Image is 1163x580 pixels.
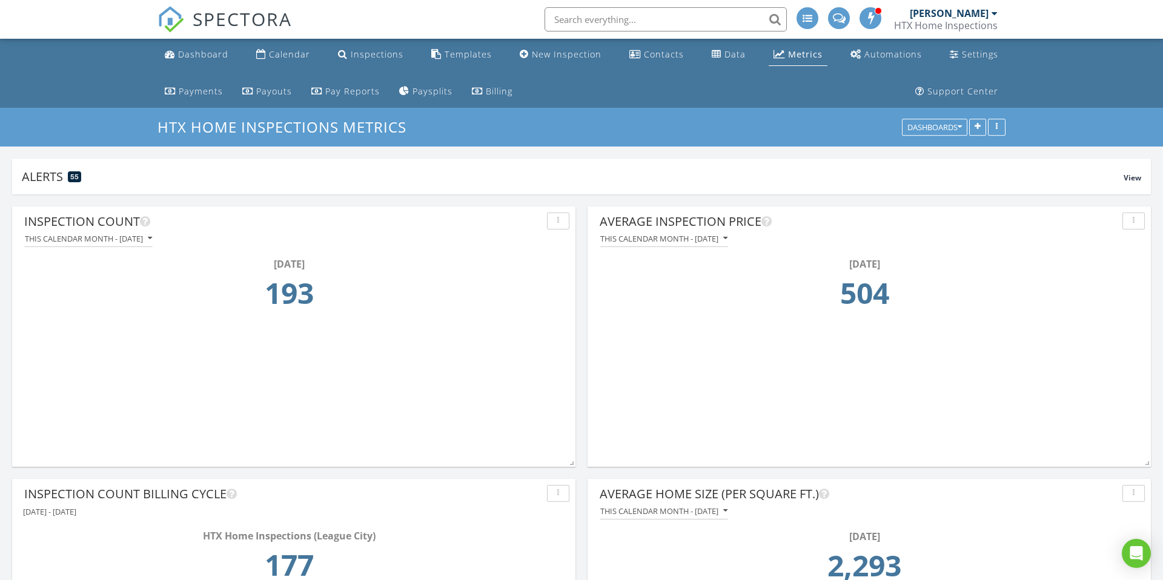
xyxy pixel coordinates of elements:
[251,44,315,66] a: Calendar
[600,234,727,243] div: This calendar month - [DATE]
[603,529,1125,544] div: [DATE]
[269,48,310,60] div: Calendar
[193,6,292,31] span: SPECTORA
[902,119,967,136] button: Dashboards
[644,48,684,60] div: Contacts
[28,257,550,271] div: [DATE]
[724,48,746,60] div: Data
[945,44,1003,66] a: Settings
[769,44,827,66] a: Metrics
[28,529,550,543] div: HTX Home Inspections (League City)
[70,173,79,181] span: 55
[426,44,497,66] a: Templates
[160,81,228,103] a: Payments
[351,48,403,60] div: Inspections
[625,44,689,66] a: Contacts
[333,44,408,66] a: Inspections
[413,85,452,97] div: Paysplits
[394,81,457,103] a: Paysplits
[157,16,292,42] a: SPECTORA
[600,231,728,247] button: This calendar month - [DATE]
[486,85,512,97] div: Billing
[600,507,727,515] div: This calendar month - [DATE]
[178,48,228,60] div: Dashboard
[467,81,517,103] a: Billing
[894,19,998,31] div: HTX Home Inspections
[256,85,292,97] div: Payouts
[1124,173,1141,183] span: View
[24,213,542,231] div: Inspection Count
[237,81,297,103] a: Payouts
[24,231,153,247] button: This calendar month - [DATE]
[1122,539,1151,568] div: Open Intercom Messenger
[707,44,750,66] a: Data
[846,44,927,66] a: Automations (Advanced)
[532,48,601,60] div: New Inspection
[907,124,962,132] div: Dashboards
[160,44,233,66] a: Dashboard
[157,6,184,33] img: The Best Home Inspection Software - Spectora
[788,48,823,60] div: Metrics
[306,81,385,103] a: Pay Reports
[603,271,1125,322] td: 503.59
[603,257,1125,271] div: [DATE]
[325,85,380,97] div: Pay Reports
[515,44,606,66] a: New Inspection
[545,7,787,31] input: Search everything...
[910,81,1003,103] a: Support Center
[600,503,728,519] button: This calendar month - [DATE]
[600,485,1118,503] div: Average Home Size (per square ft.)
[179,85,223,97] div: Payments
[22,168,1124,185] div: Alerts
[445,48,492,60] div: Templates
[157,117,417,137] a: HTX Home Inspections Metrics
[28,271,550,322] td: 193
[927,85,998,97] div: Support Center
[24,485,542,503] div: Inspection Count Billing Cycle
[25,234,152,243] div: This calendar month - [DATE]
[864,48,922,60] div: Automations
[962,48,998,60] div: Settings
[600,213,1118,231] div: Average Inspection Price
[910,7,989,19] div: [PERSON_NAME]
